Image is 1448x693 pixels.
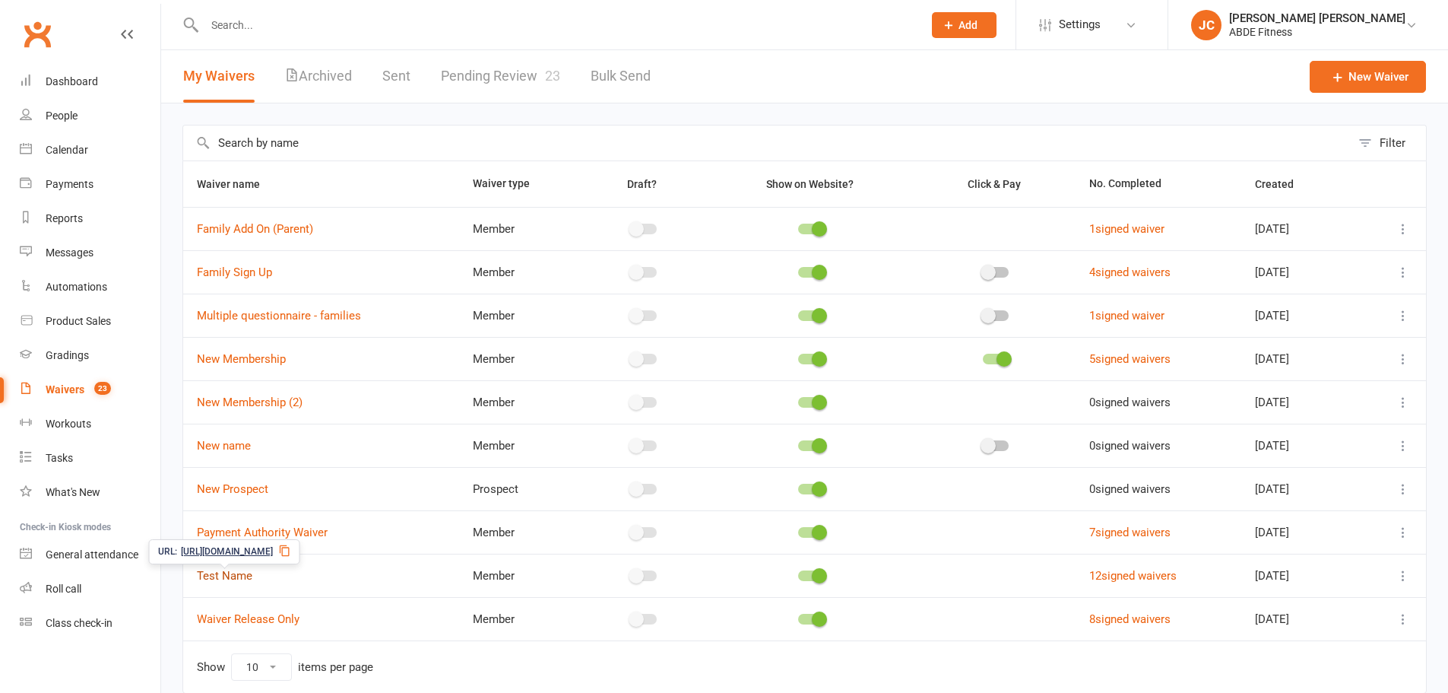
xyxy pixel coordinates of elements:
a: Clubworx [18,15,56,53]
a: Archived [285,50,352,103]
div: General attendance [46,548,138,561]
td: Member [459,597,581,641]
span: Show on Website? [766,178,854,190]
a: What's New [20,475,160,510]
a: 5signed waivers [1089,352,1171,366]
button: Waiver name [197,175,277,193]
button: Click & Pay [954,175,1038,193]
div: Calendar [46,144,88,156]
div: People [46,110,78,122]
a: New Membership [197,352,286,366]
div: JC [1191,10,1221,40]
button: Add [932,12,996,38]
td: [DATE] [1241,467,1361,510]
td: [DATE] [1241,510,1361,554]
a: 8signed waivers [1089,612,1171,626]
span: 0 signed waivers [1089,396,1171,409]
td: [DATE] [1241,554,1361,597]
a: New Membership (2) [197,396,303,409]
span: 0 signed waivers [1089,439,1171,453]
button: Draft? [613,175,673,193]
span: 23 [545,68,560,84]
a: Workouts [20,407,160,441]
a: Waivers 23 [20,373,160,407]
div: Roll call [46,583,81,595]
a: 1signed waiver [1089,309,1164,323]
th: Waiver type [459,161,581,207]
td: Member [459,250,581,294]
div: Dashboard [46,75,98,87]
div: Filter [1380,134,1405,152]
div: ABDE Fitness [1229,25,1405,39]
a: Payments [20,167,160,202]
span: 23 [94,382,111,395]
span: Settings [1059,8,1101,42]
a: 7signed waivers [1089,526,1171,539]
span: [URL][DOMAIN_NAME] [181,545,273,559]
a: Test Name [197,569,252,583]
td: [DATE] [1241,380,1361,424]
div: Class check-in [46,617,112,629]
div: Workouts [46,418,91,430]
a: 1signed waiver [1089,222,1164,236]
span: URL: [158,545,177,559]
a: Pending Review23 [441,50,560,103]
a: Messages [20,236,160,270]
a: Multiple questionnaire - families [197,309,361,323]
a: People [20,99,160,133]
a: Class kiosk mode [20,606,160,641]
a: Roll call [20,572,160,606]
span: Draft? [627,178,657,190]
span: Created [1255,178,1310,190]
div: Payments [46,178,93,190]
th: No. Completed [1076,161,1241,207]
div: Tasks [46,452,73,464]
a: Calendar [20,133,160,167]
a: New Prospect [197,482,268,496]
a: Bulk Send [591,50,651,103]
a: Family Add On (Parent) [197,222,313,236]
a: Automations [20,270,160,304]
td: [DATE] [1241,424,1361,467]
button: Created [1255,175,1310,193]
td: Member [459,510,581,554]
a: Family Sign Up [197,265,272,279]
div: Messages [46,246,93,259]
div: Gradings [46,349,89,361]
a: New name [197,439,251,453]
a: Reports [20,202,160,236]
td: [DATE] [1241,597,1361,641]
div: items per page [298,661,373,674]
a: Waiver Release Only [197,612,299,626]
a: Dashboard [20,65,160,99]
td: Prospect [459,467,581,510]
td: [DATE] [1241,294,1361,337]
button: Show on Website? [753,175,870,193]
td: Member [459,554,581,597]
div: Automations [46,281,107,293]
a: Tasks [20,441,160,475]
input: Search... [200,14,912,36]
a: General attendance kiosk mode [20,538,160,572]
div: Product Sales [46,315,111,327]
span: Add [958,19,977,31]
td: [DATE] [1241,337,1361,380]
td: [DATE] [1241,207,1361,250]
td: Member [459,337,581,380]
span: 0 signed waivers [1089,482,1171,496]
span: Waiver name [197,178,277,190]
a: Sent [382,50,410,103]
a: 12signed waivers [1089,569,1177,583]
a: Payment Authority Waiver [197,526,328,539]
td: [DATE] [1241,250,1361,294]
a: 4signed waivers [1089,265,1171,279]
a: Gradings [20,339,160,373]
button: Filter [1351,126,1426,161]
div: What's New [46,486,100,498]
input: Search by name [183,126,1351,161]
td: Member [459,207,581,250]
a: New Waiver [1310,61,1426,93]
td: Member [459,424,581,467]
button: My Waivers [183,50,255,103]
span: Click & Pay [968,178,1021,190]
